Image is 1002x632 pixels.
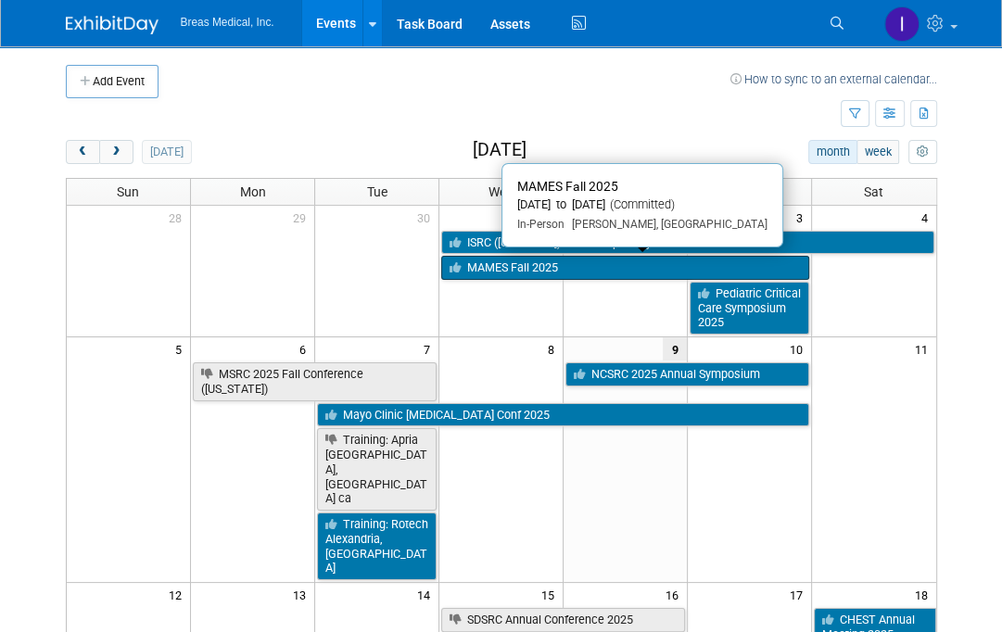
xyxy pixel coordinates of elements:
button: next [99,140,133,164]
span: 11 [913,337,936,360]
span: 28 [167,206,190,229]
i: Personalize Calendar [917,146,929,158]
span: 12 [167,583,190,606]
a: Mayo Clinic [MEDICAL_DATA] Conf 2025 [317,403,809,427]
span: 8 [546,337,563,360]
button: prev [66,140,100,164]
h2: [DATE] [473,140,526,160]
a: How to sync to an external calendar... [730,72,937,86]
div: [DATE] to [DATE] [517,197,767,213]
span: 6 [298,337,314,360]
span: 4 [920,206,936,229]
button: myCustomButton [908,140,936,164]
span: Breas Medical, Inc. [181,16,274,29]
span: Sat [864,184,883,199]
span: (Committed) [605,197,675,211]
a: Pediatric Critical Care Symposium 2025 [690,282,809,335]
span: Sun [117,184,139,199]
button: month [808,140,857,164]
a: ISRC ([US_STATE]) 2025 Respiratory Care Seminar [441,231,934,255]
span: 18 [913,583,936,606]
span: [PERSON_NAME], [GEOGRAPHIC_DATA] [564,218,767,231]
span: 16 [664,583,687,606]
a: NCSRC 2025 Annual Symposium [565,362,809,386]
span: 3 [794,206,811,229]
span: 30 [415,206,438,229]
a: Training: Rotech Alexandria, [GEOGRAPHIC_DATA] [317,512,437,580]
span: 10 [788,337,811,360]
img: Inga Dolezar [884,6,920,42]
button: [DATE] [142,140,191,164]
button: week [856,140,899,164]
span: Mon [240,184,266,199]
a: MAMES Fall 2025 [441,256,809,280]
span: 9 [663,337,687,360]
span: 7 [422,337,438,360]
a: SDSRC Annual Conference 2025 [441,608,685,632]
a: Training: Apria [GEOGRAPHIC_DATA], [GEOGRAPHIC_DATA] ca [317,428,437,511]
span: 29 [291,206,314,229]
span: 15 [539,583,563,606]
span: In-Person [517,218,564,231]
span: 14 [415,583,438,606]
span: MAMES Fall 2025 [517,179,618,194]
span: Wed [488,184,514,199]
span: 13 [291,583,314,606]
span: 5 [173,337,190,360]
button: Add Event [66,65,159,98]
span: Tue [367,184,387,199]
span: 17 [788,583,811,606]
a: MSRC 2025 Fall Conference ([US_STATE]) [193,362,437,400]
img: ExhibitDay [66,16,159,34]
